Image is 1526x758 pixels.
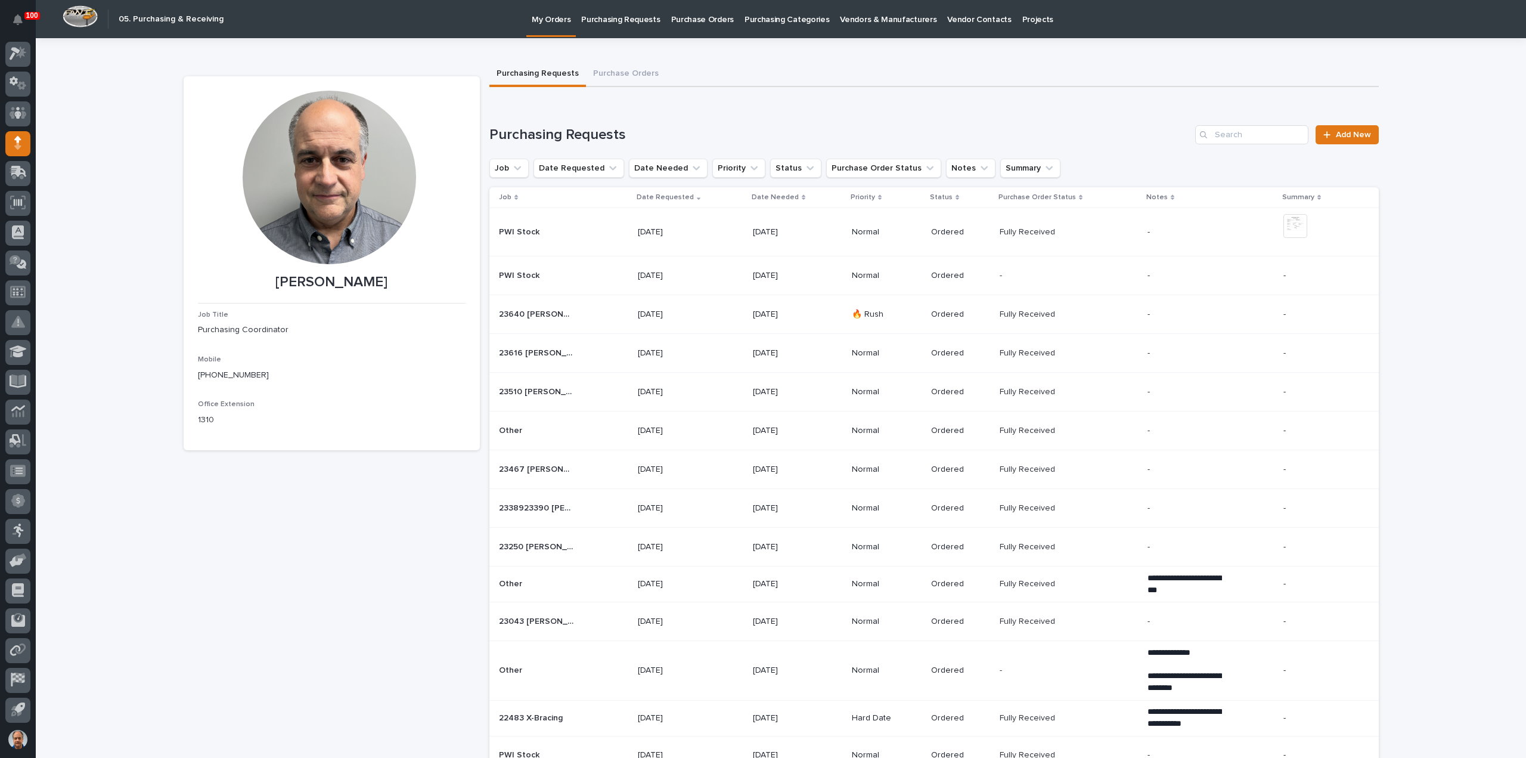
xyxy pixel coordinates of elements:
p: - [1147,617,1222,627]
tr: 23467 [PERSON_NAME] parts23467 [PERSON_NAME] parts [DATE][DATE]NormalOrderedFully ReceivedFully R... [489,450,1379,489]
p: [DATE] [638,387,712,397]
p: PWI Stock [499,268,542,281]
tr: OtherOther [DATE][DATE]NormalOrderedFully ReceivedFully Received -- [489,412,1379,450]
p: 23510 [PERSON_NAME] Parts [499,385,576,397]
p: Other [499,663,525,676]
p: Priority [851,191,875,204]
p: Fully Received [1000,711,1057,723]
p: Ordered [931,310,990,320]
tr: 23510 [PERSON_NAME] Parts23510 [PERSON_NAME] Parts [DATE][DATE]NormalOrderedFully ReceivedFully R... [489,373,1379,412]
p: [DATE] [638,465,712,475]
p: Normal [852,387,922,397]
p: Ordered [931,426,990,436]
tr: 23616 [PERSON_NAME] parts23616 [PERSON_NAME] parts [DATE][DATE]NormalOrderedFully ReceivedFully R... [489,334,1379,373]
tr: 23043 [PERSON_NAME] parts23043 [PERSON_NAME] parts [DATE][DATE]NormalOrderedFully ReceivedFully R... [489,602,1379,641]
p: 1310 [198,414,466,426]
p: Fully Received [1000,385,1057,397]
p: Ordered [931,227,990,237]
p: [DATE] [638,227,712,237]
p: [DATE] [753,387,827,397]
h2: 05. Purchasing & Receiving [119,14,224,24]
div: Search [1195,125,1308,144]
p: Hard Date [852,713,922,723]
span: Office Extension [198,401,255,408]
p: Fully Received [1000,614,1057,627]
p: Ordered [931,579,990,589]
p: 23616 [PERSON_NAME] parts [499,346,576,358]
p: - [1147,310,1222,320]
p: Other [499,577,525,589]
p: - [1283,579,1358,589]
p: [DATE] [753,503,827,513]
p: - [1147,426,1222,436]
p: [DATE] [638,426,712,436]
p: [DATE] [638,666,712,676]
p: PWI Stock [499,225,542,237]
p: [DATE] [638,713,712,723]
p: 23640 [PERSON_NAME] parts [499,307,576,320]
p: [DATE] [753,271,827,281]
button: Date Needed [629,159,708,178]
tr: PWI StockPWI Stock [DATE][DATE]NormalOrdered-- -- [489,256,1379,295]
p: - [1283,503,1358,513]
img: Workspace Logo [63,5,98,27]
p: 23043 [PERSON_NAME] parts [499,614,576,627]
p: Normal [852,579,922,589]
p: [DATE] [753,310,827,320]
h1: Purchasing Requests [489,126,1191,144]
p: [DATE] [638,348,712,358]
p: Normal [852,465,922,475]
p: 100 [26,11,38,20]
button: Summary [1000,159,1060,178]
p: 22483 X-Bracing [499,711,565,723]
p: [DATE] [753,579,827,589]
p: - [1147,503,1222,513]
a: [PHONE_NUMBER] [198,371,269,379]
p: 23467 DH Pratt parts [499,462,576,475]
p: Summary [1282,191,1314,204]
p: Normal [852,542,922,552]
p: Normal [852,617,922,627]
p: [DATE] [638,503,712,513]
p: [DATE] [753,348,827,358]
p: Fully Received [1000,540,1057,552]
button: Purchasing Requests [489,62,586,87]
tr: 23640 [PERSON_NAME] parts23640 [PERSON_NAME] parts [DATE][DATE]🔥 RushOrderedFully ReceivedFully R... [489,295,1379,334]
p: Ordered [931,271,990,281]
p: 🔥 Rush [852,310,922,320]
p: - [1147,465,1222,475]
p: - [1283,666,1358,676]
p: - [1147,348,1222,358]
p: Job [499,191,511,204]
p: - [1147,387,1222,397]
p: [DATE] [753,227,827,237]
button: Purchase Order Status [826,159,941,178]
p: [DATE] [638,617,712,627]
p: - [1283,271,1358,281]
p: - [1283,617,1358,627]
p: [DATE] [753,617,827,627]
div: Notifications100 [15,14,30,33]
button: users-avatar [5,727,30,752]
p: Purchasing Coordinator [198,324,466,336]
p: Ordered [931,617,990,627]
p: - [1000,268,1004,281]
button: Priority [712,159,765,178]
p: [DATE] [753,542,827,552]
p: Ordered [931,465,990,475]
p: Ordered [931,542,990,552]
p: Notes [1146,191,1168,204]
p: [DATE] [638,271,712,281]
p: Normal [852,426,922,436]
span: Mobile [198,356,221,363]
p: - [1283,713,1358,723]
p: [DATE] [753,713,827,723]
tr: 23250 [PERSON_NAME] parts23250 [PERSON_NAME] parts [DATE][DATE]NormalOrderedFully ReceivedFully R... [489,528,1379,567]
p: - [1283,426,1358,436]
p: Purchase Order Status [998,191,1076,204]
p: - [1000,663,1004,676]
p: [DATE] [753,465,827,475]
tr: 22483 X-Bracing22483 X-Bracing [DATE][DATE]Hard DateOrderedFully ReceivedFully Received **** ****... [489,700,1379,736]
p: [DATE] [638,310,712,320]
p: Fully Received [1000,462,1057,475]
